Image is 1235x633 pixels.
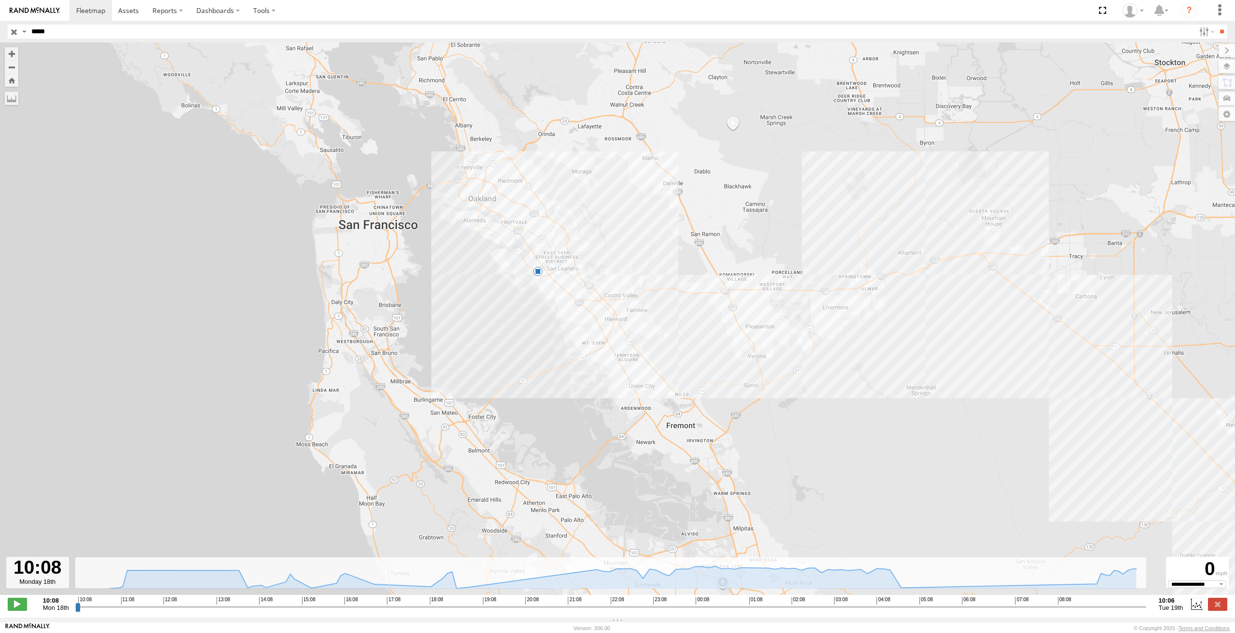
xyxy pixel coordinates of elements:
label: Measure [5,92,18,105]
label: Search Query [20,25,28,39]
span: 19:08 [483,597,496,605]
button: Zoom in [5,47,18,60]
span: 02:08 [792,597,805,605]
span: Tue 19th Aug 2025 [1159,604,1183,611]
img: rand-logo.svg [10,7,60,14]
span: 15:08 [302,597,316,605]
span: 12:08 [164,597,177,605]
span: 08:08 [1058,597,1071,605]
span: 06:08 [962,597,975,605]
label: Search Filter Options [1195,25,1216,39]
span: 14:08 [259,597,273,605]
span: 04:08 [877,597,890,605]
span: 01:08 [749,597,763,605]
span: 11:08 [121,597,135,605]
span: 00:08 [696,597,709,605]
span: 07:08 [1015,597,1029,605]
a: Visit our Website [5,623,50,633]
span: 20:08 [525,597,539,605]
span: 17:08 [387,597,400,605]
span: Mon 18th Aug 2025 [43,604,69,611]
span: 22:08 [611,597,624,605]
span: 23:08 [653,597,667,605]
span: 13:08 [217,597,230,605]
div: © Copyright 2025 - [1134,625,1230,631]
span: 03:08 [834,597,848,605]
span: 05:08 [919,597,933,605]
div: Version: 306.00 [574,625,610,631]
strong: 10:06 [1159,597,1183,604]
a: Terms and Conditions [1179,625,1230,631]
span: 16:08 [344,597,358,605]
span: 18:08 [430,597,443,605]
i: ? [1181,3,1197,18]
label: Close [1208,598,1227,610]
div: Zulema McIntosch [1119,3,1147,18]
span: 21:08 [568,597,581,605]
div: 0 [1167,558,1227,580]
label: Map Settings [1219,108,1235,121]
button: Zoom out [5,60,18,74]
button: Zoom Home [5,74,18,87]
span: 10:08 [78,597,92,605]
label: Play/Stop [8,598,27,610]
strong: 10:08 [43,597,69,604]
div: 8 [533,267,543,276]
